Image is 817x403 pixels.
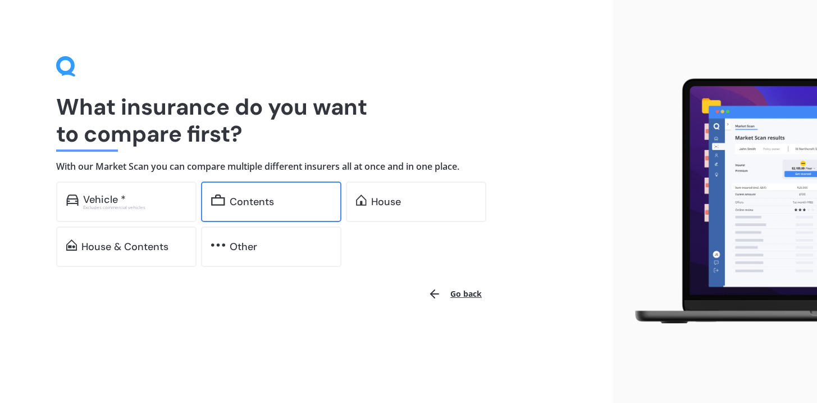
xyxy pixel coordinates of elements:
img: laptop.webp [622,73,817,329]
img: content.01f40a52572271636b6f.svg [211,194,225,206]
div: Other [230,241,257,252]
div: House [371,196,401,207]
img: other.81dba5aafe580aa69f38.svg [211,239,225,251]
div: Contents [230,196,274,207]
div: Vehicle * [83,194,126,205]
img: home.91c183c226a05b4dc763.svg [356,194,367,206]
h4: With our Market Scan you can compare multiple different insurers all at once and in one place. [56,161,556,173]
img: car.f15378c7a67c060ca3f3.svg [66,194,79,206]
div: House & Contents [81,241,168,252]
div: Excludes commercial vehicles [83,205,186,210]
img: home-and-contents.b802091223b8502ef2dd.svg [66,239,77,251]
h1: What insurance do you want to compare first? [56,93,556,147]
button: Go back [421,280,489,307]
